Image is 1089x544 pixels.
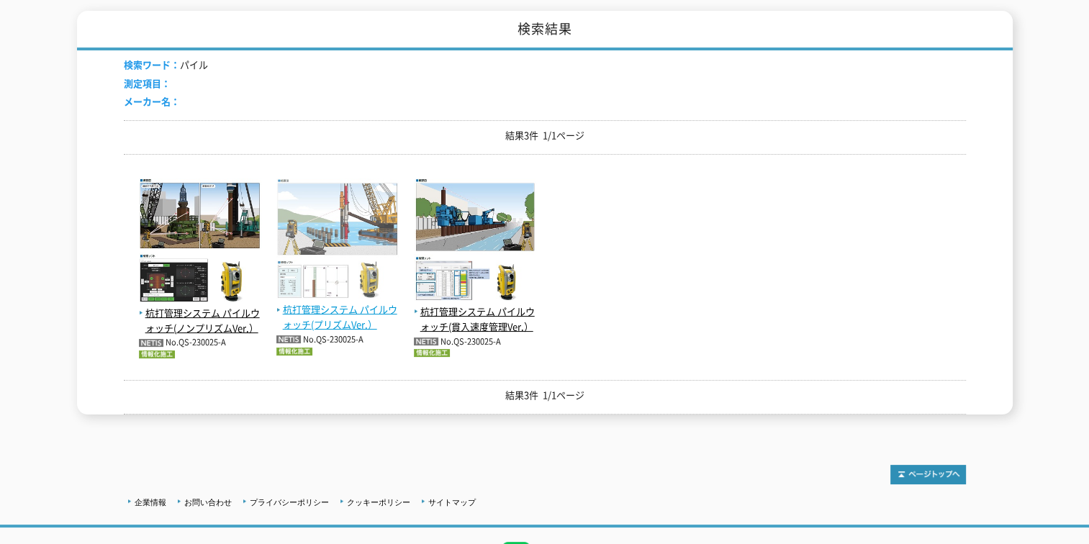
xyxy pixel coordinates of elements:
[414,335,536,350] p: No.QS-230025-A
[124,58,208,73] li: パイル
[276,332,399,348] p: No.QS-230025-A
[890,465,966,484] img: トップページへ
[276,178,399,302] img: 杭打管理システム パイルウォッチ(プリズムVer.）
[276,288,399,332] a: 杭打管理システム パイルウォッチ(プリズムVer.）
[250,498,329,507] a: プライバシーポリシー
[276,348,312,355] img: 情報化施工
[135,498,166,507] a: 企業情報
[347,498,410,507] a: クッキーポリシー
[77,11,1013,50] h1: 検索結果
[184,498,232,507] a: お問い合わせ
[124,58,180,71] span: 検索ワード：
[139,178,261,306] img: 杭打管理システム パイルウォッチ(ノンプリズムVer.）
[124,94,180,108] span: メーカー名：
[414,289,536,334] a: 杭打管理システム パイルウォッチ(貫入速度管理Ver.）
[124,388,966,403] p: 結果3件 1/1ページ
[414,304,536,335] span: 杭打管理システム パイルウォッチ(貫入速度管理Ver.）
[276,302,399,332] span: 杭打管理システム パイルウォッチ(プリズムVer.）
[139,335,261,350] p: No.QS-230025-A
[428,498,476,507] a: サイトマップ
[124,76,171,90] span: 測定項目：
[139,350,175,358] img: 情報化施工
[124,128,966,143] p: 結果3件 1/1ページ
[414,349,450,357] img: 情報化施工
[139,306,261,336] span: 杭打管理システム パイルウォッチ(ノンプリズムVer.）
[139,291,261,335] a: 杭打管理システム パイルウォッチ(ノンプリズムVer.）
[414,178,536,304] img: 杭打管理システム パイルウォッチ(貫入速度管理Ver.）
